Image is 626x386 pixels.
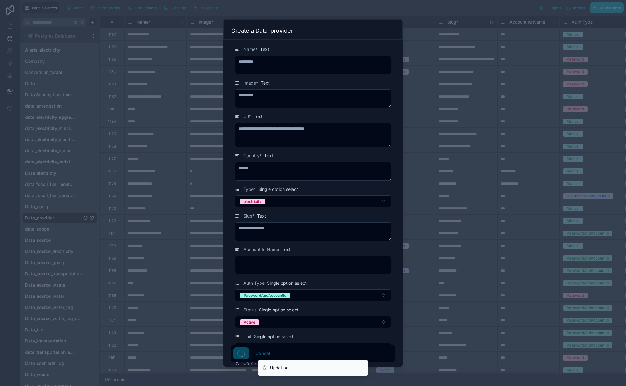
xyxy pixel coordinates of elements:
[243,360,271,366] span: Co 2 E Factor
[244,293,286,298] div: PasswordAndAccountId
[235,316,391,328] button: Select Button
[259,307,299,313] span: Single option select
[243,333,251,340] span: Unit
[244,319,255,325] div: Active
[243,307,256,313] span: Status
[243,153,262,159] span: Country *
[243,213,255,219] span: Slug *
[267,280,307,286] span: Single option select
[244,199,261,204] div: electricity
[257,213,266,219] span: Text
[235,195,391,207] button: Select Button
[261,80,270,86] span: Text
[270,365,292,371] div: Updating...
[235,343,391,355] button: Select Button
[260,46,269,53] span: Text
[231,27,293,34] h3: Create a Data_provider
[243,80,258,86] span: Image *
[243,280,265,286] span: Auth Type
[258,186,298,192] span: Single option select
[235,289,391,301] button: Select Button
[243,113,251,120] span: Url *
[264,153,273,159] span: Text
[243,186,256,192] span: Type *
[243,246,279,253] span: Account Id Name
[254,113,263,120] span: Text
[243,46,258,53] span: Name *
[254,333,294,340] span: Single option select
[282,246,291,253] span: Text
